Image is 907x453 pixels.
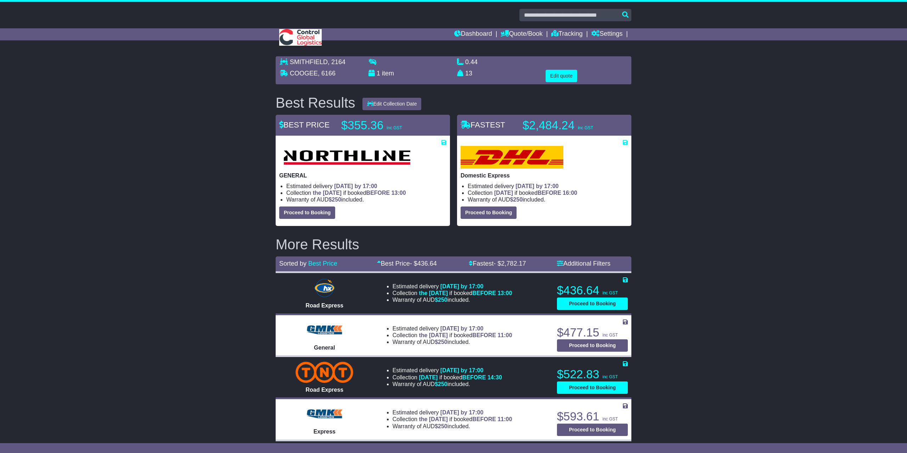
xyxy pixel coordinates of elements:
[557,260,610,267] a: Additional Filters
[286,196,446,203] li: Warranty of AUD included.
[468,183,628,189] li: Estimated delivery
[391,190,406,196] span: 13:00
[516,183,559,189] span: [DATE] by 17:00
[465,70,472,77] span: 13
[440,283,484,289] span: [DATE] by 17:00
[419,374,438,380] span: [DATE]
[362,98,422,110] button: Edit Collection Date
[419,374,502,380] span: if booked
[393,332,512,339] li: Collection
[382,70,394,77] span: item
[557,424,628,436] button: Proceed to Booking
[435,339,447,345] span: $
[435,423,447,429] span: $
[295,362,353,383] img: TNT Domestic: Road Express
[419,290,512,296] span: if booked
[279,206,335,219] button: Proceed to Booking
[438,297,447,303] span: 250
[419,332,512,338] span: if booked
[551,28,582,40] a: Tracking
[303,403,346,425] img: GMK Logistics: Express
[417,260,437,267] span: 436.64
[557,409,628,424] p: $593.61
[314,429,336,435] span: Express
[393,290,512,296] li: Collection
[438,339,447,345] span: 250
[472,290,496,296] span: BEFORE
[461,146,563,169] img: DHL: Domestic Express
[557,283,628,298] p: $436.64
[419,332,447,338] span: the [DATE]
[290,58,328,66] span: SMITHFIELD
[469,260,526,267] a: Fastest- $2,782.17
[366,190,390,196] span: BEFORE
[313,277,336,299] img: Hunter Express: Road Express
[318,70,336,77] span: , 6166
[279,120,329,129] span: BEST PRICE
[438,381,447,387] span: 250
[488,374,502,380] span: 14:30
[468,196,628,203] li: Warranty of AUD included.
[602,333,618,338] span: inc GST
[313,190,342,196] span: the [DATE]
[334,183,377,189] span: [DATE] by 17:00
[279,172,446,179] p: GENERAL
[461,206,517,219] button: Proceed to Booking
[314,345,335,351] span: General
[501,260,526,267] span: 2,782.17
[328,58,345,66] span: , 2164
[328,197,341,203] span: $
[497,416,512,422] span: 11:00
[497,290,512,296] span: 13:00
[494,190,577,196] span: if booked
[563,190,577,196] span: 16:00
[602,290,618,295] span: inc GST
[393,416,512,423] li: Collection
[557,298,628,310] button: Proceed to Booking
[494,190,513,196] span: [DATE]
[465,58,478,66] span: 0.44
[341,118,430,132] p: $355.36
[419,416,512,422] span: if booked
[513,197,523,203] span: 250
[286,189,446,196] li: Collection
[279,260,306,267] span: Sorted by
[440,409,484,415] span: [DATE] by 17:00
[602,374,618,379] span: inc GST
[510,197,523,203] span: $
[494,260,526,267] span: - $
[393,283,512,290] li: Estimated delivery
[393,325,512,332] li: Estimated delivery
[591,28,622,40] a: Settings
[438,423,447,429] span: 250
[387,125,402,130] span: inc GST
[462,374,486,380] span: BEFORE
[419,290,447,296] span: the [DATE]
[303,319,346,341] img: GMK Logistics: General
[410,260,437,267] span: - $
[461,172,628,179] p: Domestic Express
[419,416,447,422] span: the [DATE]
[276,237,631,252] h2: More Results
[557,325,628,340] p: $477.15
[501,28,542,40] a: Quote/Book
[523,118,611,132] p: $2,484.24
[305,387,343,393] span: Road Express
[393,423,512,430] li: Warranty of AUD included.
[332,197,341,203] span: 250
[377,260,437,267] a: Best Price- $436.64
[313,190,406,196] span: if booked
[497,332,512,338] span: 11:00
[602,417,618,421] span: inc GST
[435,381,447,387] span: $
[290,70,318,77] span: COOGEE
[393,381,502,387] li: Warranty of AUD included.
[305,302,343,308] span: Road Express
[272,95,359,111] div: Best Results
[468,189,628,196] li: Collection
[286,183,446,189] li: Estimated delivery
[377,70,380,77] span: 1
[393,296,512,303] li: Warranty of AUD included.
[435,297,447,303] span: $
[557,367,628,381] p: $522.83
